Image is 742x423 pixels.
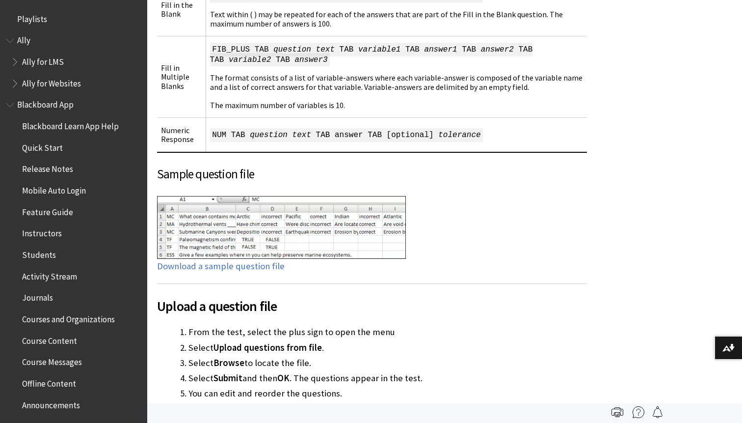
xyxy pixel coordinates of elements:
img: Image illustrating associated text [157,196,406,259]
td: Numeric Response [157,117,206,152]
h3: Sample question file [157,165,587,184]
span: question text [271,43,337,56]
span: TAB [273,53,292,67]
span: Ally for LMS [22,54,64,67]
span: variable2 [226,53,273,67]
span: FIB_PLUS TAB [210,43,271,56]
span: Ally [17,32,30,46]
span: Activity Stream [22,268,77,282]
td: Fill in Multiple Blanks [157,36,206,118]
img: More help [633,406,644,418]
a: Download a sample question file [157,260,285,272]
span: tolerance [436,128,483,142]
li: You can edit and reorder the questions. [188,387,587,400]
span: Journals [22,290,53,303]
span: TAB [337,43,356,56]
span: question text [247,128,313,142]
span: Upload a question file [157,296,587,316]
nav: Book outline for Playlists [6,11,141,28]
span: Playlists [17,11,47,24]
img: Print [611,406,623,418]
span: TAB [459,43,478,56]
span: TAB [403,43,422,56]
img: Follow this page [652,406,663,418]
td: The format consists of a list of variable-answers where each variable-answer is composed of the v... [206,36,587,118]
span: Blackboard Learn App Help [22,118,119,131]
span: answer2 [478,43,516,56]
span: Students [22,247,56,260]
span: Mobile Auto Login [22,182,86,196]
span: variable1 [356,43,403,56]
span: Upload questions from file [213,342,322,353]
span: Offline Content [22,375,76,389]
li: Select . [188,341,587,355]
span: Release Notes [22,161,73,174]
span: answer1 [422,43,460,56]
li: Select to locate the file. [188,356,587,370]
span: Course Content [22,333,77,346]
span: Instructors [22,226,62,239]
span: Feature Guide [22,204,73,217]
span: Announcements [22,397,80,410]
span: TAB TAB [210,43,533,66]
span: Submit [213,372,242,384]
span: Ally for Websites [22,75,81,88]
span: answer3 [292,53,330,67]
li: From the test, select the plus sign to open the menu [188,325,587,339]
span: Blackboard App [17,97,74,110]
span: NUM TAB [210,128,248,142]
nav: Book outline for Anthology Ally Help [6,32,141,92]
span: Quick Start [22,140,63,153]
span: OK [277,372,290,384]
span: Courses and Organizations [22,311,115,324]
li: Select and then . The questions appear in the test. [188,371,587,385]
span: Course Messages [22,354,82,367]
span: TAB answer TAB [optional] [314,128,436,142]
span: Browse [213,357,244,368]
